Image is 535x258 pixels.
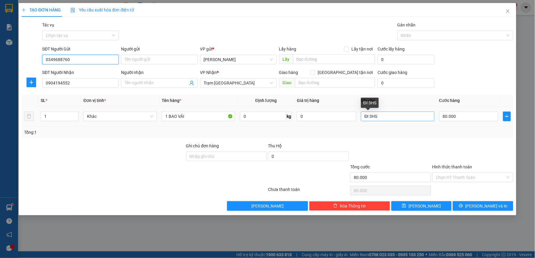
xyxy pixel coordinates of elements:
input: Cước giao hàng [378,78,434,88]
span: plus [27,80,36,85]
span: Xóa Thông tin [340,203,366,209]
span: Giao [279,78,295,88]
span: [PERSON_NAME] [409,203,441,209]
button: [PERSON_NAME] [227,201,308,211]
button: printer[PERSON_NAME] và In [453,201,513,211]
span: Giá trị hàng [297,98,319,103]
span: Tổng cước [350,164,370,169]
div: Tổng: 1 [24,129,207,136]
label: Hình thức thanh toán [432,164,472,169]
img: icon [70,8,75,13]
div: Người nhận [121,69,198,76]
input: Dọc đường [295,78,375,88]
span: [PERSON_NAME] và In [465,203,508,209]
span: Thu Hộ [268,143,282,148]
span: Đơn vị tính [83,98,106,103]
span: delete [333,204,337,208]
span: [PERSON_NAME] [251,203,284,209]
div: SĐT Người Gửi [42,46,119,52]
span: Lấy hàng [279,47,297,51]
button: delete [24,112,34,121]
span: Khác [87,112,153,121]
input: Ghi chú đơn hàng [186,152,267,161]
span: kg [286,112,292,121]
label: Tác vụ [42,23,54,27]
span: plus [503,114,510,119]
button: Close [499,3,516,20]
input: Cước lấy hàng [378,55,434,64]
input: VD: Bàn, Ghế [162,112,235,121]
input: Dọc đường [293,54,375,64]
input: 0 [297,112,356,121]
div: Người gửi [121,46,198,52]
span: TẠO ĐƠN HÀNG [22,8,61,12]
label: Cước giao hàng [378,70,407,75]
span: Cước hàng [439,98,460,103]
span: close [505,9,510,14]
button: plus [503,112,511,121]
span: Tên hàng [162,98,181,103]
span: Lấy tận nơi [349,46,375,52]
span: Giao hàng [279,70,298,75]
span: printer [459,204,463,208]
button: plus [26,78,36,87]
span: user-add [189,81,194,85]
span: [GEOGRAPHIC_DATA] tận nơi [315,69,375,76]
span: Định lượng [255,98,277,103]
button: deleteXóa Thông tin [309,201,390,211]
th: Ghi chú [359,95,437,106]
div: Chưa thanh toán [267,186,350,197]
span: VP Nhận [200,70,217,75]
div: ĐI 3HS [361,98,379,108]
label: Ghi chú đơn hàng [186,143,219,148]
label: Cước lấy hàng [378,47,405,51]
div: VP gửi [200,46,277,52]
label: Gán nhãn [397,23,416,27]
div: SĐT Người Nhận [42,69,119,76]
input: Ghi Chú [361,112,434,121]
span: SL [41,98,45,103]
span: Yêu cầu xuất hóa đơn điện tử [70,8,134,12]
button: save[PERSON_NAME] [391,201,452,211]
span: save [402,204,406,208]
span: plus [22,8,26,12]
span: Trạm Sài Gòn [204,78,273,88]
span: Lấy [279,54,293,64]
span: Phan Thiết [204,55,273,64]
